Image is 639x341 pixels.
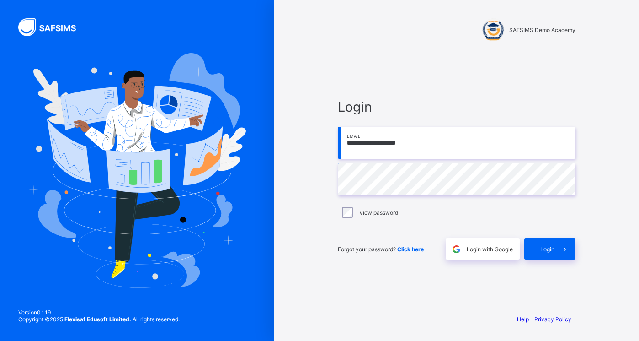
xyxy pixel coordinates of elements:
[451,244,462,254] img: google.396cfc9801f0270233282035f929180a.svg
[338,246,424,253] span: Forgot your password?
[467,246,513,253] span: Login with Google
[338,99,575,115] span: Login
[359,209,398,216] label: View password
[28,53,246,287] img: Hero Image
[534,316,571,323] a: Privacy Policy
[64,316,131,323] strong: Flexisaf Edusoft Limited.
[517,316,529,323] a: Help
[18,309,180,316] span: Version 0.1.19
[397,246,424,253] a: Click here
[509,27,575,33] span: SAFSIMS Demo Academy
[18,18,87,36] img: SAFSIMS Logo
[540,246,554,253] span: Login
[18,316,180,323] span: Copyright © 2025 All rights reserved.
